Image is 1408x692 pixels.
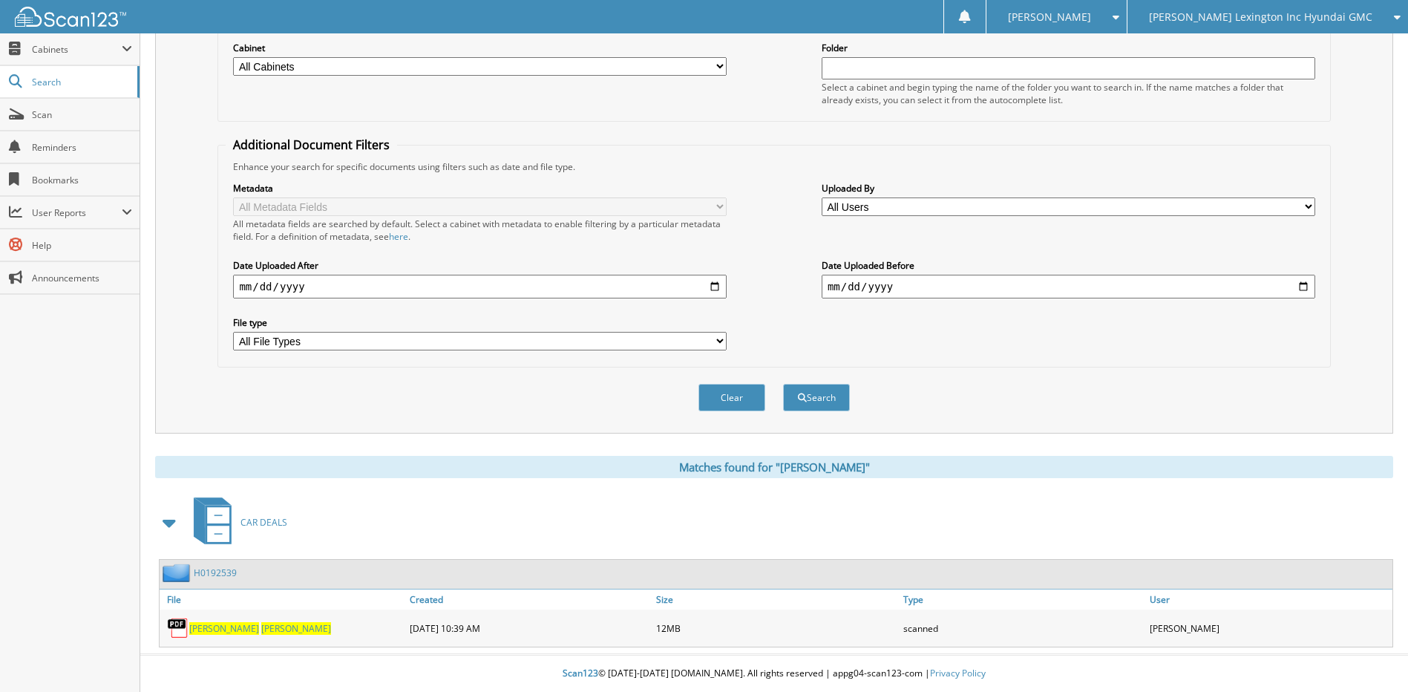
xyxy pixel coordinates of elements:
[32,76,130,88] span: Search
[226,160,1322,173] div: Enhance your search for specific documents using filters such as date and file type.
[930,667,986,679] a: Privacy Policy
[189,622,331,635] a: [PERSON_NAME] [PERSON_NAME]
[233,275,727,298] input: start
[167,617,189,639] img: PDF.png
[32,43,122,56] span: Cabinets
[140,656,1408,692] div: © [DATE]-[DATE] [DOMAIN_NAME]. All rights reserved | appg04-scan123-com |
[233,42,727,54] label: Cabinet
[185,493,287,552] a: CAR DEALS
[652,613,899,643] div: 12MB
[233,259,727,272] label: Date Uploaded After
[189,622,259,635] span: [PERSON_NAME]
[1146,590,1392,610] a: User
[32,272,132,284] span: Announcements
[233,316,727,329] label: File type
[194,567,237,579] a: H0192539
[155,456,1393,478] div: Matches found for "[PERSON_NAME]"
[563,667,598,679] span: Scan123
[233,182,727,195] label: Metadata
[1008,13,1091,22] span: [PERSON_NAME]
[32,141,132,154] span: Reminders
[783,384,850,411] button: Search
[163,564,194,582] img: folder2.png
[32,174,132,186] span: Bookmarks
[233,218,727,243] div: All metadata fields are searched by default. Select a cabinet with metadata to enable filtering b...
[15,7,126,27] img: scan123-logo-white.svg
[698,384,765,411] button: Clear
[406,613,652,643] div: [DATE] 10:39 AM
[822,275,1315,298] input: end
[261,622,331,635] span: [PERSON_NAME]
[226,137,397,153] legend: Additional Document Filters
[652,590,899,610] a: Size
[900,613,1146,643] div: scanned
[1146,613,1392,643] div: [PERSON_NAME]
[32,108,132,121] span: Scan
[406,590,652,610] a: Created
[32,239,132,252] span: Help
[240,516,287,529] span: CAR DEALS
[822,182,1315,195] label: Uploaded By
[389,230,408,243] a: here
[1334,621,1408,692] iframe: Chat Widget
[160,590,406,610] a: File
[822,259,1315,272] label: Date Uploaded Before
[822,42,1315,54] label: Folder
[1149,13,1372,22] span: [PERSON_NAME] Lexington Inc Hyundai GMC
[900,590,1146,610] a: Type
[822,81,1315,106] div: Select a cabinet and begin typing the name of the folder you want to search in. If the name match...
[32,206,122,219] span: User Reports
